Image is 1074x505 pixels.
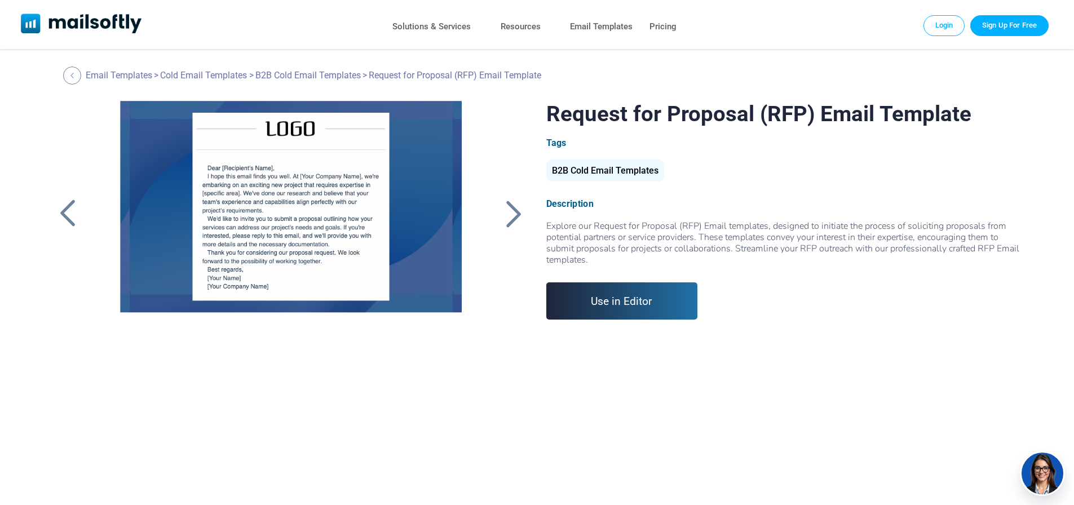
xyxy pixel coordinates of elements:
a: Email Templates [570,19,633,35]
a: Pricing [649,19,677,35]
a: Use in Editor [546,282,698,320]
a: Resources [501,19,541,35]
div: B2B Cold Email Templates [546,160,664,181]
div: Tags [546,138,1020,148]
a: Email Templates [86,70,152,81]
a: Solutions & Services [392,19,471,35]
a: Request for Proposal (RFP) Email Template [101,101,480,383]
a: Trial [970,15,1049,36]
a: B2B Cold Email Templates [255,70,361,81]
a: Back [63,67,84,85]
div: Description [546,198,1020,209]
a: B2B Cold Email Templates [546,170,664,175]
a: Cold Email Templates [160,70,247,81]
h1: Request for Proposal (RFP) Email Template [546,101,1020,126]
a: Login [923,15,965,36]
div: Explore our Request for Proposal (RFP) Email templates, designed to initiate the process of solic... [546,220,1020,265]
a: Back [500,199,528,228]
a: Mailsoftly [21,14,142,36]
a: Back [54,199,82,228]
